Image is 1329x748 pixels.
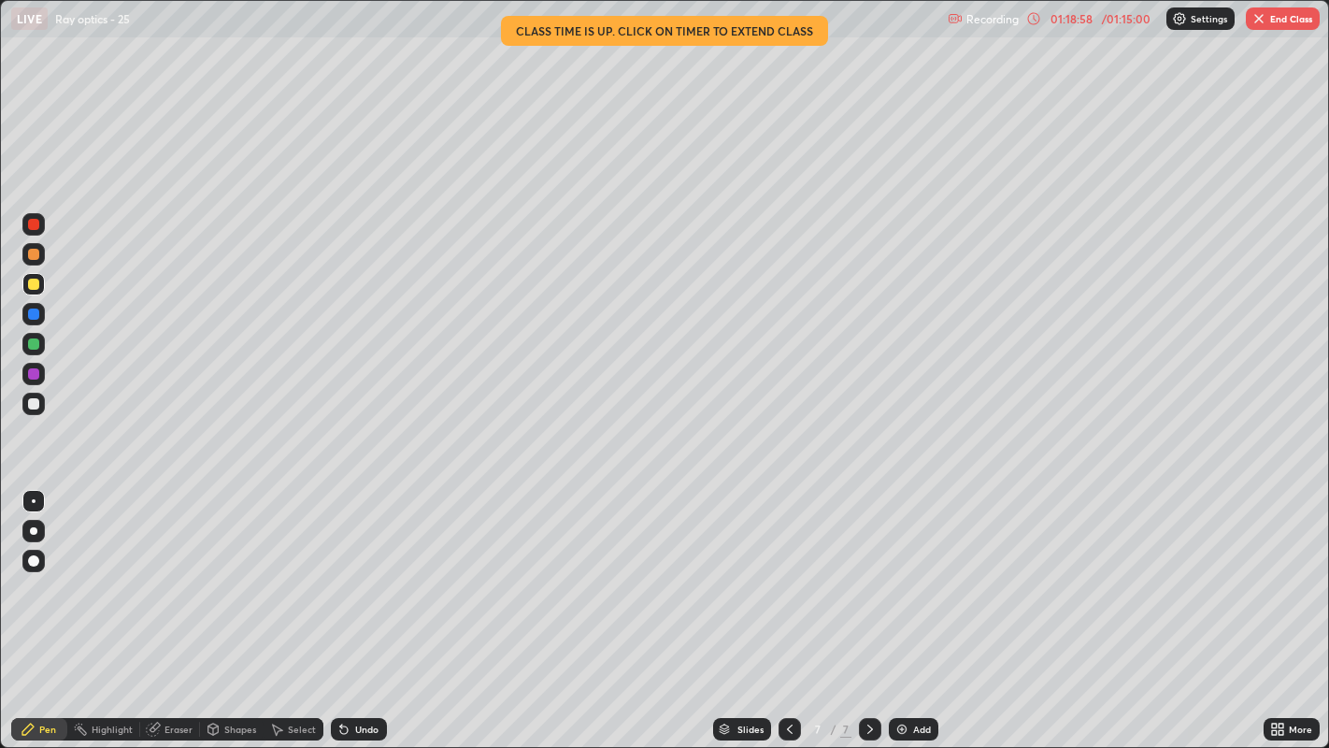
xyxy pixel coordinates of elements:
[894,722,909,737] img: add-slide-button
[966,12,1019,26] p: Recording
[224,725,256,734] div: Shapes
[1172,11,1187,26] img: class-settings-icons
[1045,13,1097,24] div: 01:18:58
[1191,14,1227,23] p: Settings
[948,11,963,26] img: recording.375f2c34.svg
[17,11,42,26] p: LIVE
[1289,725,1312,734] div: More
[164,725,193,734] div: Eraser
[288,725,316,734] div: Select
[913,725,931,734] div: Add
[737,725,764,734] div: Slides
[1097,13,1155,24] div: / 01:15:00
[55,11,130,26] p: Ray optics - 25
[92,725,133,734] div: Highlight
[39,725,56,734] div: Pen
[808,724,827,735] div: 7
[831,724,836,735] div: /
[840,721,851,738] div: 7
[1246,7,1320,30] button: End Class
[355,725,379,734] div: Undo
[1251,11,1266,26] img: end-class-cross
